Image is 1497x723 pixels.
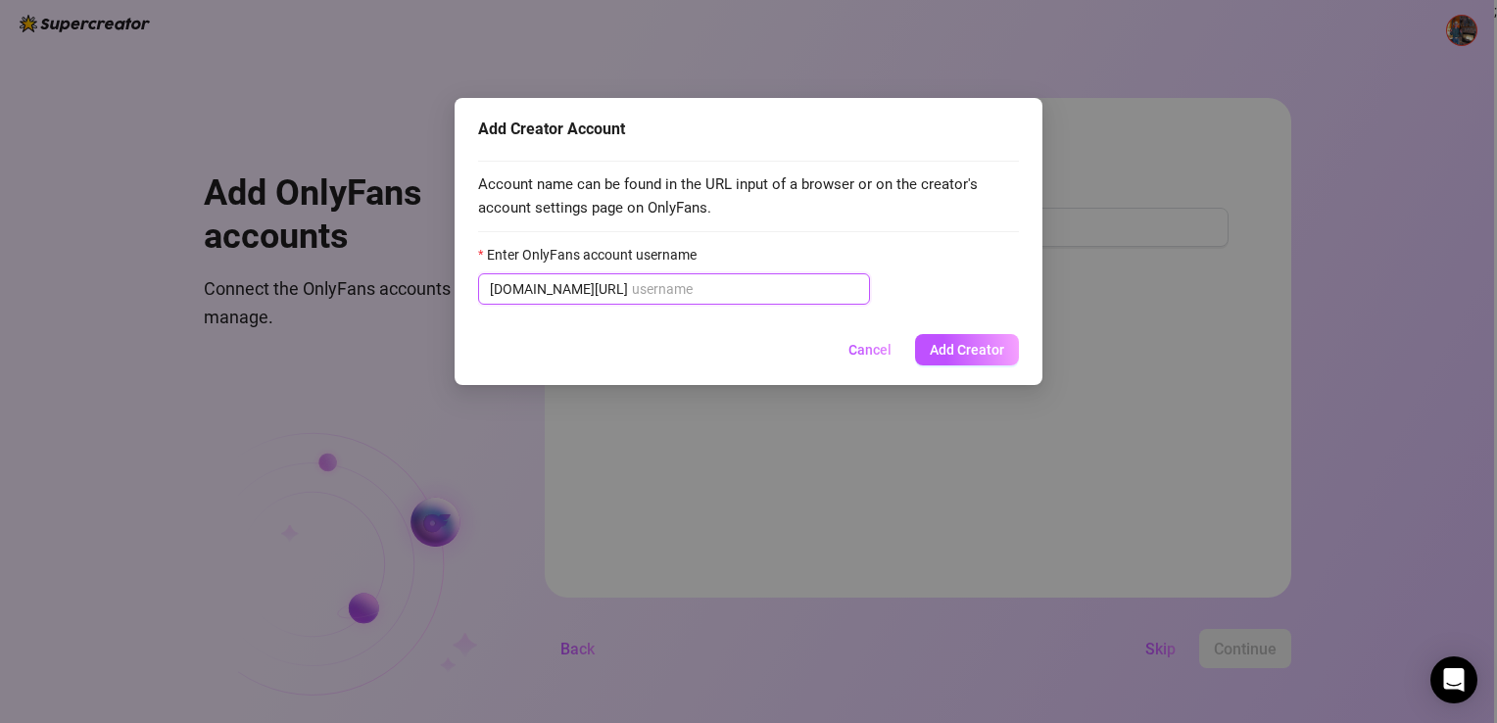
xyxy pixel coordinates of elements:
[478,173,1019,219] span: Account name can be found in the URL input of a browser or on the creator's account settings page...
[848,342,892,358] span: Cancel
[478,244,709,265] label: Enter OnlyFans account username
[833,334,907,365] button: Cancel
[632,278,858,300] input: Enter OnlyFans account username
[478,118,1019,141] div: Add Creator Account
[930,342,1004,358] span: Add Creator
[490,278,628,300] span: [DOMAIN_NAME][URL]
[1430,656,1477,703] div: Open Intercom Messenger
[915,334,1019,365] button: Add Creator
